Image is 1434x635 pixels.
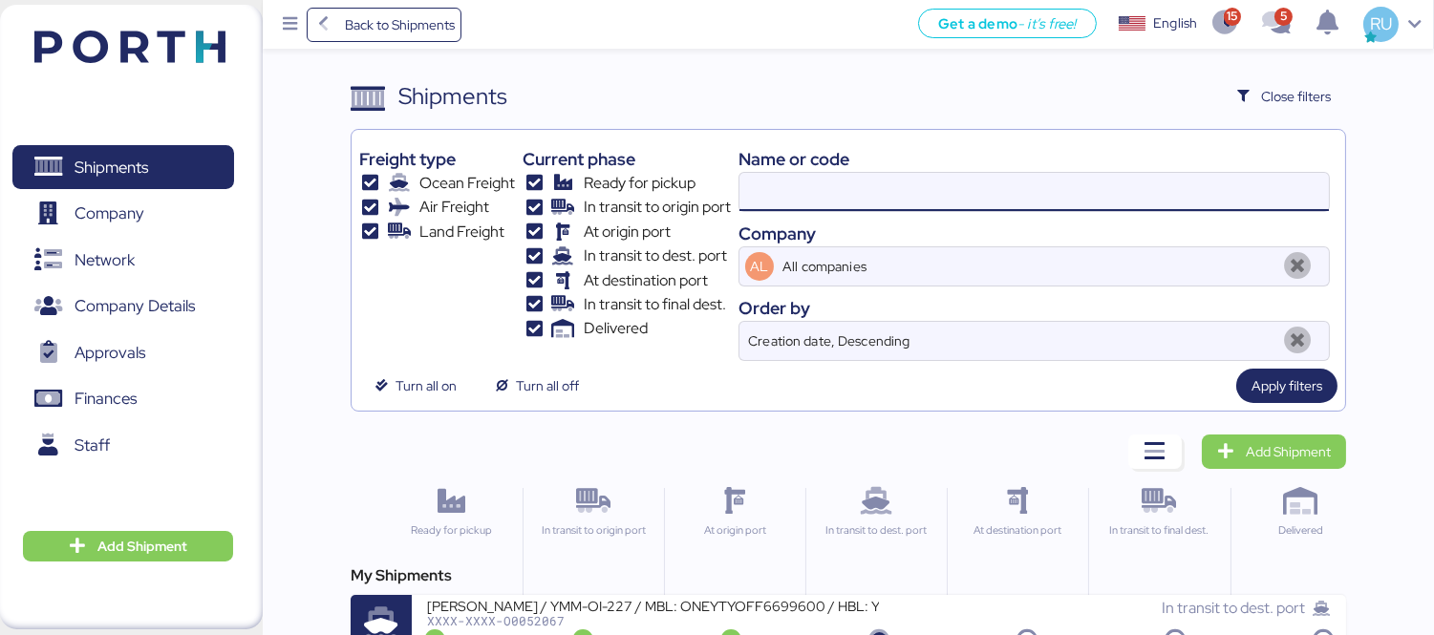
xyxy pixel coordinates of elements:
[12,330,234,374] a: Approvals
[1236,369,1338,403] button: Apply filters
[738,295,1330,321] div: Order by
[359,369,472,403] button: Turn all on
[419,172,515,195] span: Ocean Freight
[738,221,1330,246] div: Company
[1239,522,1363,539] div: Delivered
[1246,440,1331,463] span: Add Shipment
[1162,598,1305,618] span: In transit to dest. port
[75,200,144,227] span: Company
[427,614,879,627] div: XXXX-XXXX-O0052067
[1222,79,1346,114] button: Close filters
[427,597,879,613] div: [PERSON_NAME] / YMM-OI-227 / MBL: ONEYTYOFF6699600 / HBL: YTJTGI100095 / FCL
[75,432,110,459] span: Staff
[396,374,457,397] span: Turn all on
[1153,13,1197,33] div: English
[738,146,1330,172] div: Name or code
[1261,85,1331,108] span: Close filters
[1252,374,1322,397] span: Apply filters
[1097,522,1221,539] div: In transit to final dest.
[1202,434,1346,469] a: Add Shipment
[75,246,135,274] span: Network
[23,531,233,561] button: Add Shipment
[1370,11,1392,36] span: RU
[523,146,730,172] div: Current phase
[274,9,307,41] button: Menu
[584,293,726,316] span: In transit to final dest.
[75,292,195,320] span: Company Details
[75,154,148,181] span: Shipments
[12,285,234,328] a: Company Details
[955,522,1080,539] div: At destination port
[12,145,234,189] a: Shipments
[584,221,671,243] span: At origin port
[584,244,727,267] span: In transit to dest. port
[814,522,938,539] div: In transit to dest. port
[398,79,507,114] div: Shipments
[351,564,1346,587] div: My Shipments
[531,522,655,539] div: In transit to origin port
[12,192,234,236] a: Company
[359,146,515,172] div: Freight type
[419,196,489,219] span: Air Freight
[584,317,648,340] span: Delivered
[307,8,462,42] a: Back to Shipments
[419,221,504,243] span: Land Freight
[345,13,455,36] span: Back to Shipments
[12,238,234,282] a: Network
[673,522,797,539] div: At origin port
[75,385,137,413] span: Finances
[584,269,708,292] span: At destination port
[12,423,234,467] a: Staff
[780,247,1275,286] input: AL
[750,256,768,277] span: AL
[75,339,145,367] span: Approvals
[480,369,594,403] button: Turn all off
[584,172,696,195] span: Ready for pickup
[12,377,234,421] a: Finances
[516,374,579,397] span: Turn all off
[584,196,731,219] span: In transit to origin port
[97,535,187,558] span: Add Shipment
[389,522,514,539] div: Ready for pickup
